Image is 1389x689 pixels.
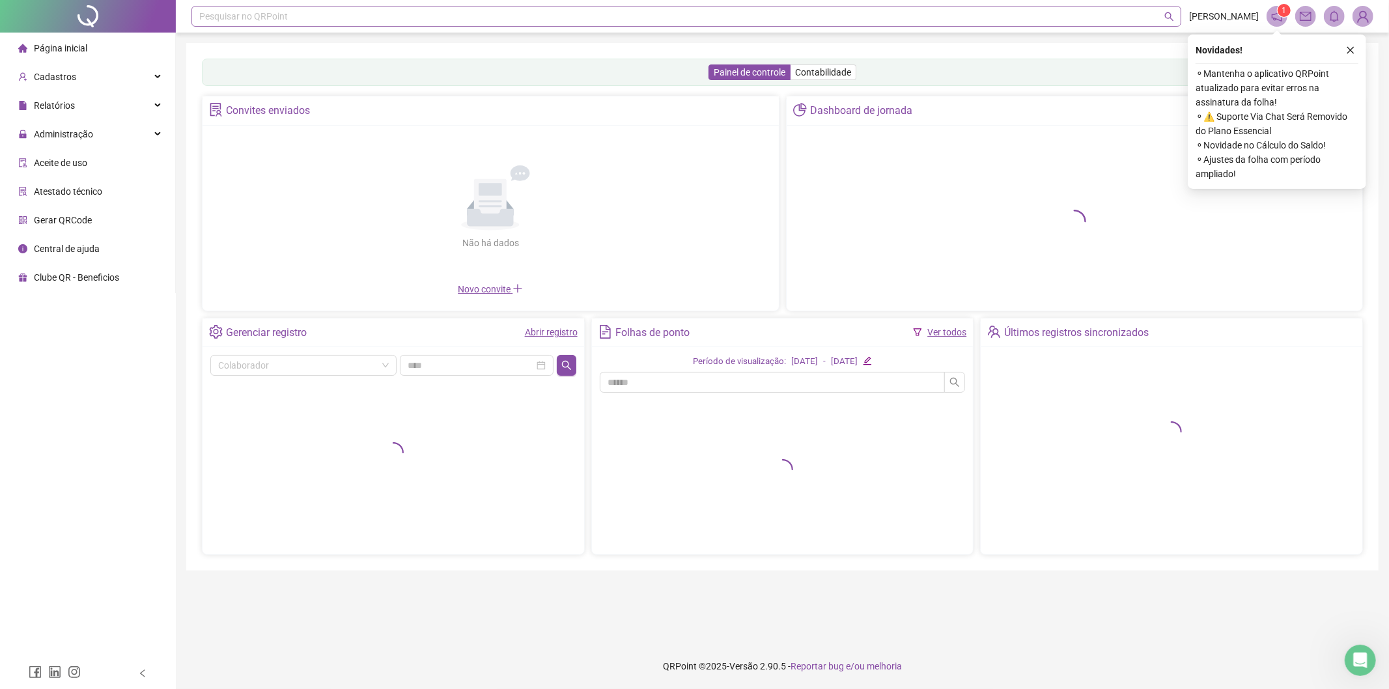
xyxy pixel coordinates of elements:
span: user-add [18,72,27,81]
span: file [18,101,27,110]
span: ⚬ ⚠️ Suporte Via Chat Será Removido do Plano Essencial [1196,109,1358,138]
span: Atestado técnico [34,186,102,197]
span: gift [18,273,27,282]
span: plus [512,283,523,294]
div: Últimos registros sincronizados [1005,322,1149,344]
span: left [138,669,147,678]
div: Gerenciar registro [226,322,307,344]
span: loading [1161,421,1182,442]
span: Aceite de uso [34,158,87,168]
span: facebook [29,666,42,679]
span: info-circle [18,244,27,253]
sup: 1 [1278,4,1291,17]
span: Página inicial [34,43,87,53]
span: linkedin [48,666,61,679]
span: Reportar bug e/ou melhoria [791,661,902,671]
span: team [987,325,1001,339]
span: filter [913,328,922,337]
span: ⚬ Novidade no Cálculo do Saldo! [1196,138,1358,152]
span: Painel de controle [714,67,785,77]
span: file-text [598,325,612,339]
span: Novo convite [458,284,523,294]
span: Gerar QRCode [34,215,92,225]
span: home [18,44,27,53]
span: 1 [1282,6,1287,15]
span: search [949,377,960,387]
span: solution [18,187,27,196]
span: ⚬ Mantenha o aplicativo QRPoint atualizado para evitar erros na assinatura da folha! [1196,66,1358,109]
a: Abrir registro [525,327,578,337]
div: - [823,355,826,369]
span: Versão [729,661,758,671]
div: Dashboard de jornada [810,100,912,122]
span: [PERSON_NAME] [1189,9,1259,23]
span: ⚬ Ajustes da folha com período ampliado! [1196,152,1358,181]
span: Clube QR - Beneficios [34,272,119,283]
a: Ver todos [927,327,966,337]
div: Não há dados [430,236,550,250]
div: Folhas de ponto [615,322,690,344]
span: pie-chart [793,103,807,117]
span: close [1346,46,1355,55]
span: Central de ajuda [34,244,100,254]
span: lock [18,130,27,139]
span: Cadastros [34,72,76,82]
img: 89011 [1353,7,1373,26]
span: notification [1271,10,1283,22]
span: search [561,360,572,371]
span: loading [1063,210,1086,233]
span: edit [863,356,871,365]
footer: QRPoint © 2025 - 2.90.5 - [176,643,1389,689]
div: Convites enviados [226,100,310,122]
iframe: Intercom live chat [1345,645,1376,676]
span: loading [383,442,404,463]
span: loading [772,459,793,480]
span: bell [1328,10,1340,22]
span: Contabilidade [795,67,851,77]
span: search [1164,12,1174,21]
span: setting [209,325,223,339]
span: Administração [34,129,93,139]
div: [DATE] [791,355,818,369]
span: Novidades ! [1196,43,1242,57]
span: audit [18,158,27,167]
span: Relatórios [34,100,75,111]
span: instagram [68,666,81,679]
div: [DATE] [831,355,858,369]
span: qrcode [18,216,27,225]
span: solution [209,103,223,117]
span: mail [1300,10,1312,22]
div: Período de visualização: [693,355,786,369]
